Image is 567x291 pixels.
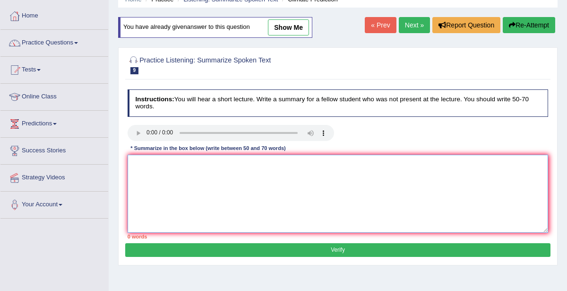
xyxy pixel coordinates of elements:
[503,17,555,33] button: Re-Attempt
[128,233,549,240] div: 0 words
[0,192,108,215] a: Your Account
[135,96,174,103] b: Instructions:
[0,111,108,134] a: Predictions
[0,165,108,188] a: Strategy Videos
[0,30,108,53] a: Practice Questions
[128,54,388,74] h2: Practice Listening: Summarize Spoken Text
[365,17,396,33] a: « Prev
[0,57,108,80] a: Tests
[432,17,500,33] button: Report Question
[125,243,550,257] button: Verify
[268,19,309,35] a: show me
[130,67,139,74] span: 9
[128,145,289,153] div: * Summarize in the box below (write between 50 and 70 words)
[128,89,549,116] h4: You will hear a short lecture. Write a summary for a fellow student who was not present at the le...
[0,3,108,26] a: Home
[399,17,430,33] a: Next »
[0,84,108,107] a: Online Class
[0,138,108,161] a: Success Stories
[118,17,312,38] div: You have already given answer to this question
